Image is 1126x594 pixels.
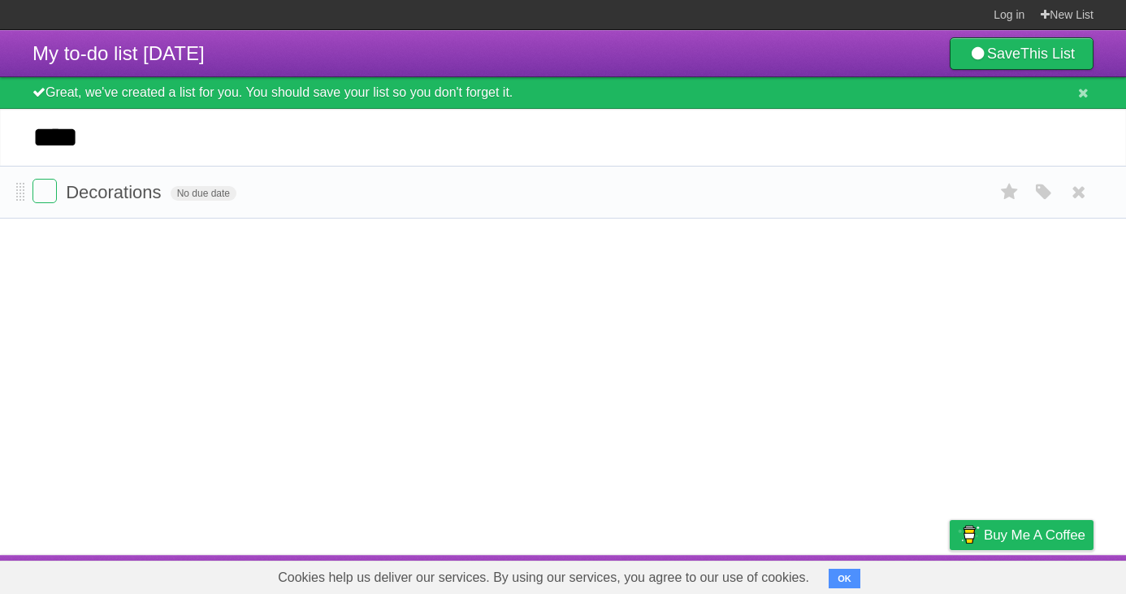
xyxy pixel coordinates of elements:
[66,182,165,202] span: Decorations
[958,521,980,548] img: Buy me a coffee
[262,561,825,594] span: Cookies help us deliver our services. By using our services, you agree to our use of cookies.
[950,520,1094,550] a: Buy me a coffee
[829,569,860,588] button: OK
[734,559,768,590] a: About
[929,559,971,590] a: Privacy
[171,186,236,201] span: No due date
[32,179,57,203] label: Done
[984,521,1085,549] span: Buy me a coffee
[994,179,1025,206] label: Star task
[32,42,205,64] span: My to-do list [DATE]
[950,37,1094,70] a: SaveThis List
[991,559,1094,590] a: Suggest a feature
[787,559,853,590] a: Developers
[1020,46,1075,62] b: This List
[873,559,909,590] a: Terms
